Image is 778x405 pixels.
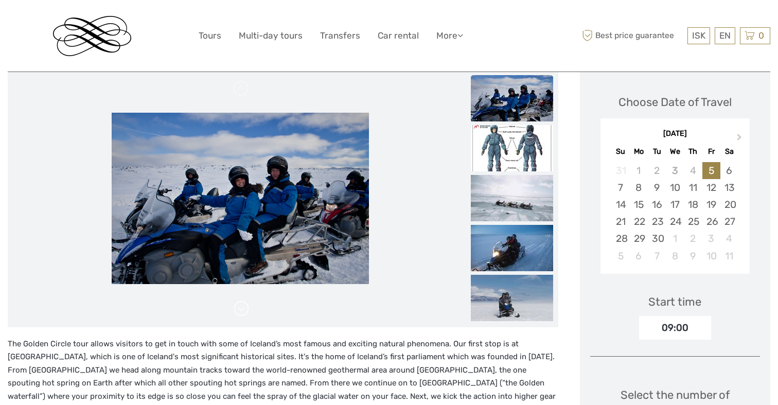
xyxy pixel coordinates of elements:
div: Choose Sunday, September 14th, 2025 [612,196,630,213]
a: Tours [199,28,221,43]
div: Choose Wednesday, September 24th, 2025 [666,213,684,230]
div: Choose Tuesday, September 9th, 2025 [648,179,666,196]
div: Choose Monday, October 6th, 2025 [630,248,648,265]
div: Choose Friday, September 12th, 2025 [702,179,720,196]
a: Multi-day tours [239,28,303,43]
div: Choose Thursday, September 11th, 2025 [684,179,702,196]
div: Choose Tuesday, September 30th, 2025 [648,230,666,247]
div: Choose Saturday, October 11th, 2025 [720,248,738,265]
p: We're away right now. Please check back later! [14,18,116,26]
div: Choose Friday, September 26th, 2025 [702,213,720,230]
div: Sa [720,145,738,159]
div: Choose Monday, September 29th, 2025 [630,230,648,247]
div: Choose Monday, September 8th, 2025 [630,179,648,196]
img: 8c871eccc91c46f09d5cf47ccbf753a9_slider_thumbnail.jpeg [471,125,553,171]
button: Next Month [732,131,749,148]
div: Choose Thursday, September 18th, 2025 [684,196,702,213]
img: Reykjavik Residence [53,16,131,56]
div: month 2025-09 [604,162,747,265]
img: b17046e268724dbf952013196d8752c7_slider_thumbnail.jpeg [471,225,553,271]
img: 6f92886cdbd84647accd9087a435d263_slider_thumbnail.jpeg [471,175,553,221]
a: Transfers [320,28,360,43]
div: Choose Saturday, September 20th, 2025 [720,196,738,213]
div: Choose Saturday, September 13th, 2025 [720,179,738,196]
div: Choose Date of Travel [618,94,732,110]
div: Choose Friday, October 3rd, 2025 [702,230,720,247]
div: Th [684,145,702,159]
span: 0 [757,30,766,41]
div: Choose Saturday, September 27th, 2025 [720,213,738,230]
div: Choose Sunday, September 7th, 2025 [612,179,630,196]
div: Choose Sunday, September 21st, 2025 [612,213,630,230]
div: Not available Tuesday, September 2nd, 2025 [648,162,666,179]
div: EN [715,27,735,44]
div: Choose Saturday, October 4th, 2025 [720,230,738,247]
div: Start time [648,294,701,310]
div: Choose Sunday, September 28th, 2025 [612,230,630,247]
img: beb7156f110246c398c407fde2ae5fce_main_slider.jpg [112,113,369,284]
div: We [666,145,684,159]
div: Choose Tuesday, September 16th, 2025 [648,196,666,213]
div: Tu [648,145,666,159]
img: beb7156f110246c398c407fde2ae5fce_slider_thumbnail.jpg [471,75,553,121]
span: ISK [692,30,705,41]
div: Choose Thursday, October 9th, 2025 [684,248,702,265]
div: Not available Wednesday, September 3rd, 2025 [666,162,684,179]
span: Best price guarantee [580,27,685,44]
div: Choose Tuesday, October 7th, 2025 [648,248,666,265]
a: Car rental [378,28,419,43]
div: Choose Friday, September 19th, 2025 [702,196,720,213]
img: 985cd99d69f1493489d14598dcb66937_slider_thumbnail.jpeg [471,275,553,321]
div: 09:00 [639,316,711,340]
div: Choose Monday, September 22nd, 2025 [630,213,648,230]
div: Mo [630,145,648,159]
div: Choose Saturday, September 6th, 2025 [720,162,738,179]
div: Choose Sunday, October 5th, 2025 [612,248,630,265]
div: Choose Thursday, October 2nd, 2025 [684,230,702,247]
div: Choose Wednesday, October 1st, 2025 [666,230,684,247]
div: Not available Monday, September 1st, 2025 [630,162,648,179]
a: More [436,28,463,43]
div: Choose Friday, September 5th, 2025 [702,162,720,179]
div: Su [612,145,630,159]
button: Open LiveChat chat widget [118,16,131,28]
div: Choose Thursday, September 25th, 2025 [684,213,702,230]
div: Choose Monday, September 15th, 2025 [630,196,648,213]
div: [DATE] [600,129,750,139]
div: Choose Tuesday, September 23rd, 2025 [648,213,666,230]
div: Choose Wednesday, October 8th, 2025 [666,248,684,265]
div: Not available Thursday, September 4th, 2025 [684,162,702,179]
div: Fr [702,145,720,159]
div: Choose Wednesday, September 10th, 2025 [666,179,684,196]
div: Choose Friday, October 10th, 2025 [702,248,720,265]
div: Choose Wednesday, September 17th, 2025 [666,196,684,213]
div: Not available Sunday, August 31st, 2025 [612,162,630,179]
